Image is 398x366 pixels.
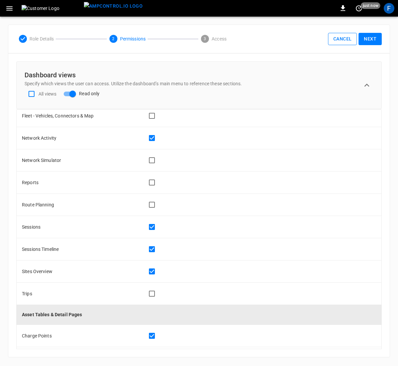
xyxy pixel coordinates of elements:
p: Network Simulator [22,157,134,164]
p: Route Planning [22,201,134,208]
p: Sessions Timeline [22,246,134,253]
p: Network Activity [22,135,134,142]
p: Trips [22,290,134,297]
p: All views [38,91,56,97]
img: Customer Logo [22,5,81,12]
p: Role Details [30,36,54,42]
button: Cancel [328,33,357,45]
img: ampcontrol.io logo [84,2,143,10]
p: Reports [22,179,134,186]
p: Specify which views the user can access. Utilize the dashboard’s main menu to reference these sec... [25,80,242,87]
text: 3 [204,37,206,41]
p: Permissions [120,36,146,42]
button: Next [359,33,382,45]
text: 2 [112,37,114,41]
button: expand row [360,79,373,92]
button: set refresh interval [354,3,364,14]
p: Sites Overview [22,268,134,275]
p: Access [212,36,227,42]
span: just now [361,2,380,9]
h6: Dashboard views [25,70,242,80]
p: Charge Points [22,332,134,339]
div: profile-icon [384,3,394,14]
span: Read only [79,90,99,97]
p: Asset Tables & Detail Pages [22,311,134,318]
p: Fleet - Vehicles, Connectors & Map [22,112,134,119]
p: Sessions [22,224,134,231]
